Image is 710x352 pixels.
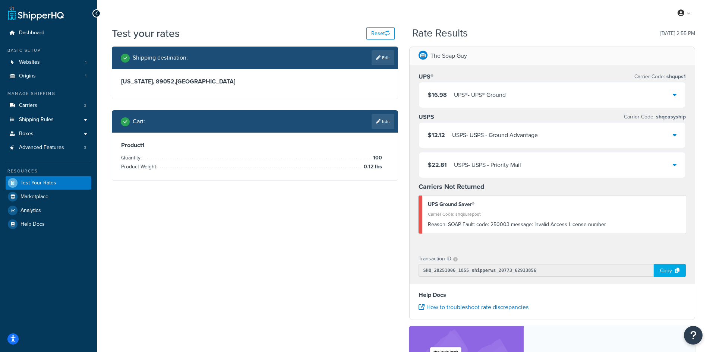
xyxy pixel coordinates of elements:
[6,190,91,203] a: Marketplace
[121,78,389,85] h3: [US_STATE], 89052 , [GEOGRAPHIC_DATA]
[419,254,451,264] p: Transaction ID
[6,47,91,54] div: Basic Setup
[419,291,686,299] h4: Help Docs
[19,59,40,66] span: Websites
[6,56,91,69] a: Websites1
[419,113,434,121] h3: USPS
[665,73,686,80] span: shqups1
[654,113,686,121] span: shqeasyship
[6,141,91,155] a: Advanced Features3
[660,28,695,39] p: [DATE] 2:55 PM
[634,72,686,82] p: Carrier Code:
[121,163,159,171] span: Product Weight:
[362,162,382,171] span: 0.12 lbs
[454,90,506,100] div: UPS® - UPS® Ground
[20,207,41,214] span: Analytics
[428,209,681,219] div: Carrier Code: shqsurepost
[84,102,86,109] span: 3
[419,303,528,311] a: How to troubleshoot rate discrepancies
[428,199,681,210] div: UPS Ground Saver®
[684,326,703,345] button: Open Resource Center
[133,118,145,125] h2: Cart :
[419,73,433,80] h3: UPS®
[428,161,447,169] span: $22.81
[85,73,86,79] span: 1
[6,56,91,69] li: Websites
[624,112,686,122] p: Carrier Code:
[19,102,37,109] span: Carriers
[121,154,143,162] span: Quantity:
[19,117,54,123] span: Shipping Rules
[20,194,48,200] span: Marketplace
[19,145,64,151] span: Advanced Features
[428,219,681,230] div: SOAP Fault: code: 250003 message: Invalid Access License number
[6,168,91,174] div: Resources
[85,59,86,66] span: 1
[6,69,91,83] a: Origins1
[454,160,521,170] div: USPS - USPS - Priority Mail
[430,51,467,61] p: The Soap Guy
[6,99,91,112] li: Carriers
[428,91,447,99] span: $16.98
[20,221,45,228] span: Help Docs
[6,113,91,127] a: Shipping Rules
[133,54,188,61] h2: Shipping destination :
[428,221,446,228] span: Reason:
[6,127,91,141] a: Boxes
[372,114,394,129] a: Edit
[112,26,180,41] h1: Test your rates
[412,28,468,39] h2: Rate Results
[419,182,485,191] strong: Carriers Not Returned
[6,26,91,40] a: Dashboard
[372,50,394,65] a: Edit
[654,264,686,277] div: Copy
[19,30,44,36] span: Dashboard
[371,153,382,162] span: 100
[366,27,395,40] button: Reset
[84,145,86,151] span: 3
[19,131,34,137] span: Boxes
[6,91,91,97] div: Manage Shipping
[6,204,91,217] a: Analytics
[6,218,91,231] a: Help Docs
[121,142,389,149] h3: Product 1
[6,141,91,155] li: Advanced Features
[19,73,36,79] span: Origins
[6,69,91,83] li: Origins
[20,180,56,186] span: Test Your Rates
[428,131,445,139] span: $12.12
[6,176,91,190] a: Test Your Rates
[6,99,91,112] a: Carriers3
[452,130,538,140] div: USPS - USPS - Ground Advantage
